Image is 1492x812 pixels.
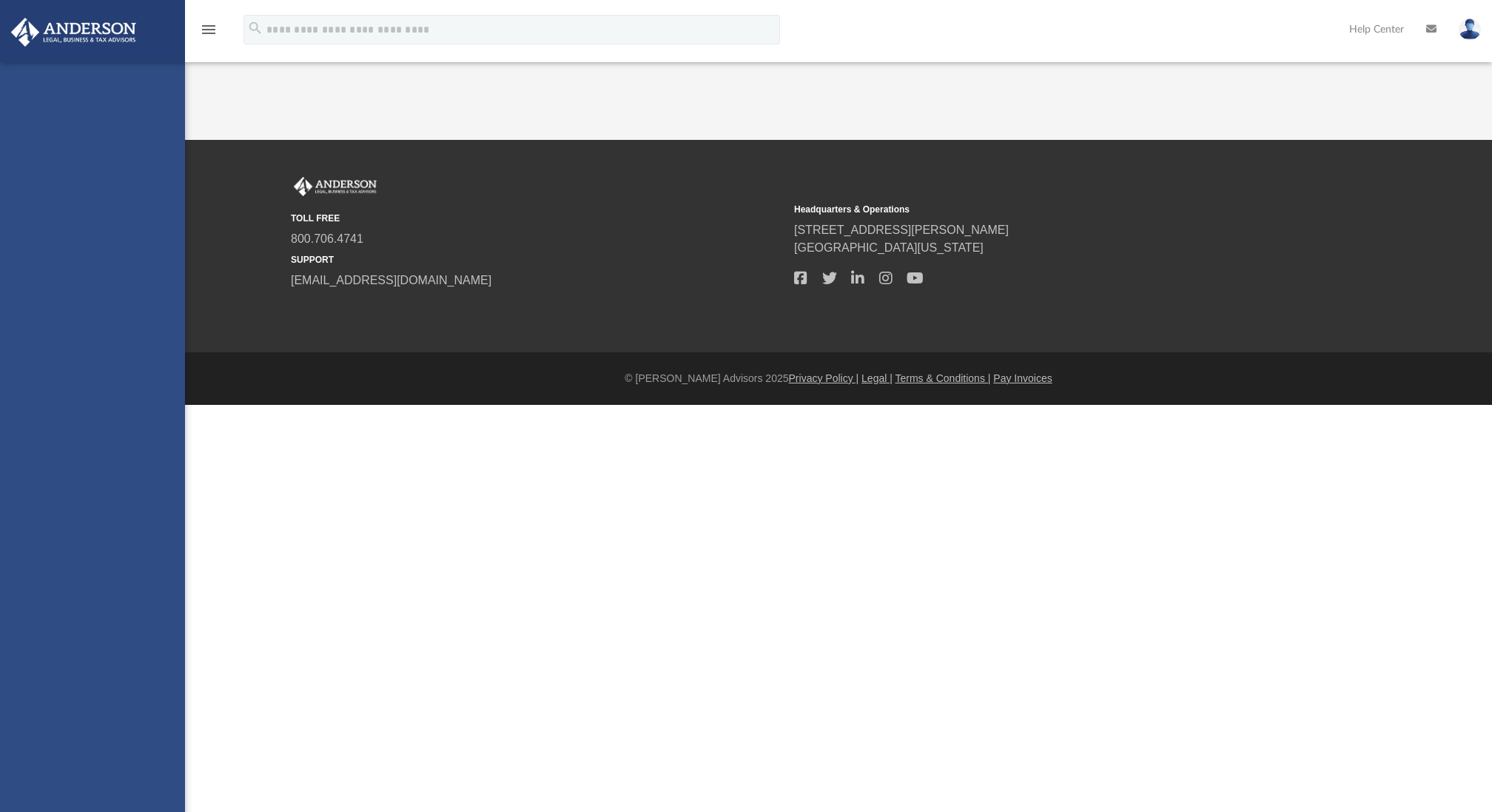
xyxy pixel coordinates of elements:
[247,20,263,36] i: search
[185,371,1492,386] div: © [PERSON_NAME] Advisors 2025
[1459,19,1481,40] img: User Pic
[200,28,218,38] a: menu
[895,372,991,384] a: Terms & Conditions |
[794,241,984,254] a: [GEOGRAPHIC_DATA][US_STATE]
[794,224,1009,236] a: [STREET_ADDRESS][PERSON_NAME]
[789,372,859,384] a: Privacy Policy |
[291,177,380,196] img: Anderson Advisors Platinum Portal
[993,372,1052,384] a: Pay Invoices
[291,212,784,225] small: TOLL FREE
[861,372,893,384] a: Legal |
[291,274,491,286] a: [EMAIL_ADDRESS][DOMAIN_NAME]
[7,18,141,47] img: Anderson Advisors Platinum Portal
[291,232,363,245] a: 800.706.4741
[200,21,218,38] i: menu
[794,203,1287,216] small: Headquarters & Operations
[291,253,784,266] small: SUPPORT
